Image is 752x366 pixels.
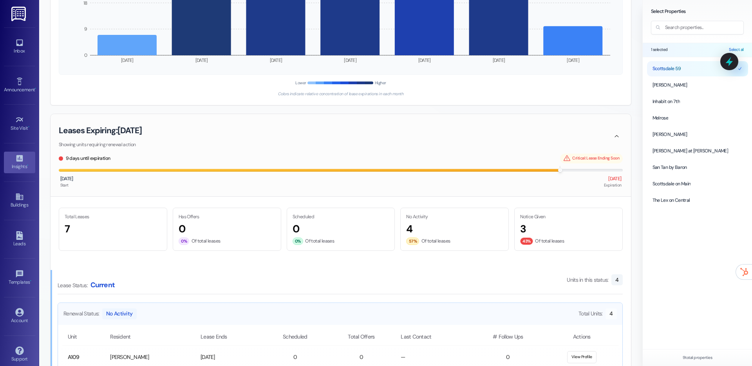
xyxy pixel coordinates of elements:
button: View Profile [567,351,597,364]
span: [PERSON_NAME] [653,131,687,138]
p: Has Offers [179,214,275,221]
span: Start [60,183,69,188]
span: No Activity [102,308,137,319]
th: Lease Ends [195,329,263,345]
button: Inhabit on 7th [647,94,748,109]
h4: Current [90,280,115,290]
span: Scottsdale 59 [653,65,681,72]
th: Scheduled [263,329,327,345]
span: 9 days until expiration [66,155,110,162]
button: The Lex on Central [647,193,748,208]
div: 57% [406,237,419,245]
span: San Tan by Baron [653,164,687,171]
h3: Leases Expiring: [DATE] [59,125,142,136]
tspan: [DATE] [270,57,282,63]
h3: 3 [520,223,617,236]
span: The Lex on Central [653,197,690,204]
a: Insights • [4,152,35,173]
a: Templates • [4,267,35,288]
a: Leads [4,229,35,250]
h3: 7 [65,223,161,236]
p: Notice Given [520,214,617,221]
tspan: [DATE] [493,57,505,63]
span: Of total leases [192,238,221,245]
tspan: [DATE] [418,57,431,63]
div: 43% [520,237,533,245]
span: Scottsdale on Main [653,181,691,188]
span: Of total leases [305,238,334,245]
span: [PERSON_NAME] at [PERSON_NAME] [653,148,728,155]
a: Inbox [4,36,35,57]
img: ResiDesk Logo [11,7,27,21]
span: Higher [375,80,386,86]
span: Inhabit on 7th [653,98,680,105]
tspan: 0 [84,52,87,58]
span: [DATE] [608,176,621,183]
a: Buildings [4,190,35,211]
span: Of total leases [421,238,450,245]
div: 0% [293,237,303,245]
span: [DATE] [60,176,73,183]
th: Last Contact [395,329,470,345]
tspan: [DATE] [567,57,579,63]
span: Lower [295,80,306,86]
div: 4 [611,274,623,285]
h3: Select Properties [651,8,744,15]
button: [PERSON_NAME] [647,127,748,142]
input: Search properties... [651,21,744,34]
button: Scottsdale on Main [647,176,748,192]
button: Melrose [647,111,748,126]
button: San Tan by Baron [647,160,748,175]
span: Renewal Status: [63,310,99,318]
button: Scottsdale 59 [647,61,748,76]
span: Expiration [604,183,622,188]
th: Total Offers [327,329,395,345]
span: Lease Status: [58,281,88,290]
span: • [30,278,31,284]
h3: 0 [179,223,275,236]
div: 4 [606,308,617,319]
tspan: [DATE] [121,57,134,63]
p: Total Leases [65,214,161,221]
button: Select all [729,47,744,53]
button: Collapse section [611,130,623,143]
p: No Activity [406,214,503,221]
span: 1 selected [651,47,668,53]
a: Account [4,306,35,327]
div: 0% [179,237,189,245]
tspan: [DATE] [195,57,208,63]
span: [PERSON_NAME] [653,82,687,89]
button: [PERSON_NAME] at [PERSON_NAME] [647,143,748,159]
a: Site Visit • [4,113,35,134]
tspan: 9 [84,26,87,32]
span: • [35,86,36,91]
span: Units in this status: [567,276,608,284]
button: [PERSON_NAME] [647,78,748,93]
span: • [27,163,28,168]
div: Critical: Lease Ending Soon [560,154,623,163]
span: Melrose [653,115,669,122]
tspan: [DATE] [344,57,356,63]
span: Total Units: [578,310,603,318]
span: Of total leases [535,238,564,245]
p: Showing units requiring renewal action [59,141,142,149]
a: Support [4,344,35,365]
span: • [28,124,29,130]
div: Colors indicate relative concentration of lease expirations in each month [59,91,623,97]
h3: 4 [406,223,503,236]
th: Actions [545,329,618,345]
th: Resident [105,329,195,345]
th: # Follow Ups [471,329,545,345]
p: 9 total properties [648,355,747,361]
h3: 0 [293,223,389,236]
th: Unit [62,329,105,345]
p: Scheduled [293,214,389,221]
